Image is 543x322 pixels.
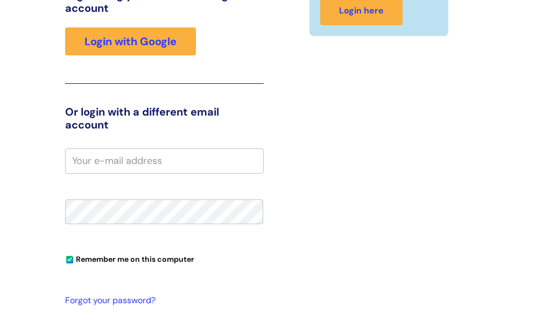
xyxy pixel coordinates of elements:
a: Login with Google [65,27,196,55]
div: You can uncheck this option if you're logging in from a shared device [65,250,264,267]
a: Forgot your password? [65,293,258,309]
h3: Or login with a different email account [65,105,264,131]
input: Remember me on this computer [66,256,73,263]
input: Your e-mail address [65,148,264,173]
label: Remember me on this computer [65,252,194,264]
